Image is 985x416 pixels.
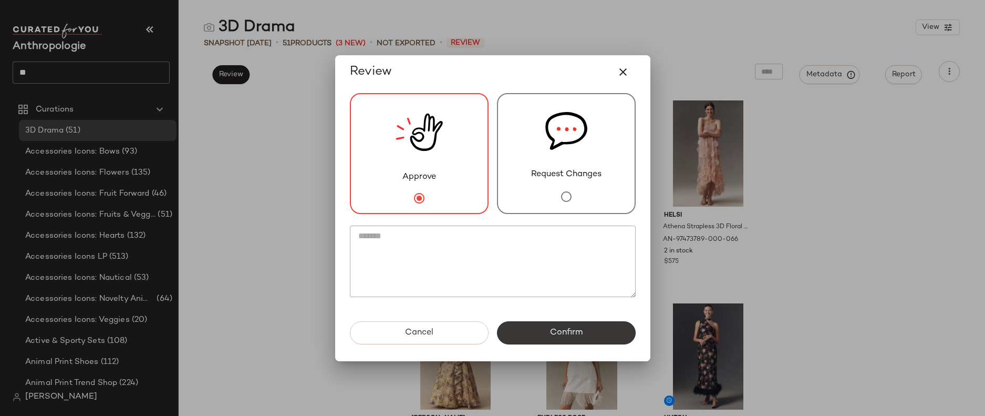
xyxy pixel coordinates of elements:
[531,168,602,181] span: Request Changes
[549,328,583,338] span: Confirm
[402,171,436,184] span: Approve
[396,94,443,171] img: review_new_snapshot.RGmwQ69l.svg
[350,321,489,344] button: Cancel
[497,321,636,344] button: Confirm
[545,94,587,168] img: svg%3e
[405,328,433,338] span: Cancel
[350,64,392,80] span: Review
